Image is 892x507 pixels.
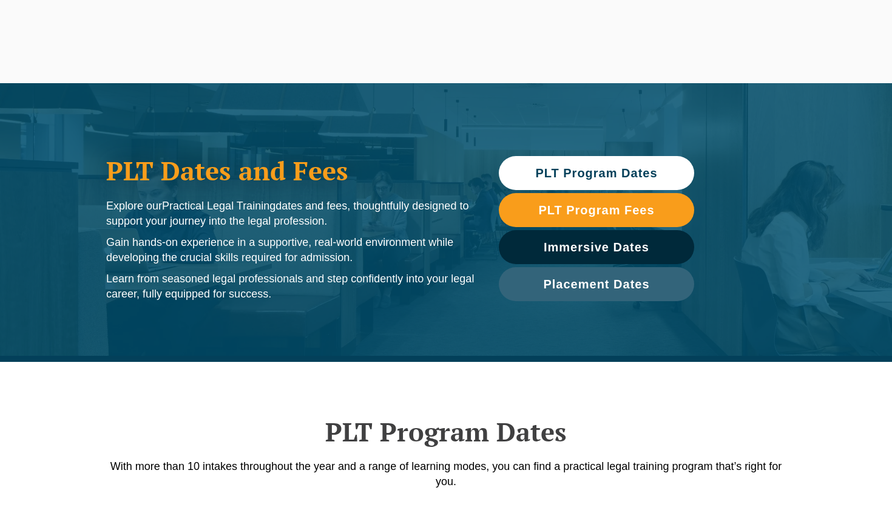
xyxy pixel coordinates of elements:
span: Immersive Dates [544,241,649,253]
span: Practical Legal Training [162,200,275,212]
span: Placement Dates [543,278,649,290]
h1: PLT Dates and Fees [106,155,475,186]
p: With more than 10 intakes throughout the year and a range of learning modes, you can find a pract... [100,459,792,489]
a: Placement Dates [499,267,694,301]
p: Gain hands-on experience in a supportive, real-world environment while developing the crucial ski... [106,235,475,265]
a: PLT Program Fees [499,193,694,227]
a: PLT Program Dates [499,156,694,190]
p: Explore our dates and fees, thoughtfully designed to support your journey into the legal profession. [106,199,475,229]
p: Learn from seasoned legal professionals and step confidently into your legal career, fully equipp... [106,271,475,302]
a: Immersive Dates [499,230,694,264]
span: PLT Program Fees [538,204,654,216]
h2: PLT Program Dates [100,417,792,447]
span: PLT Program Dates [535,167,657,179]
